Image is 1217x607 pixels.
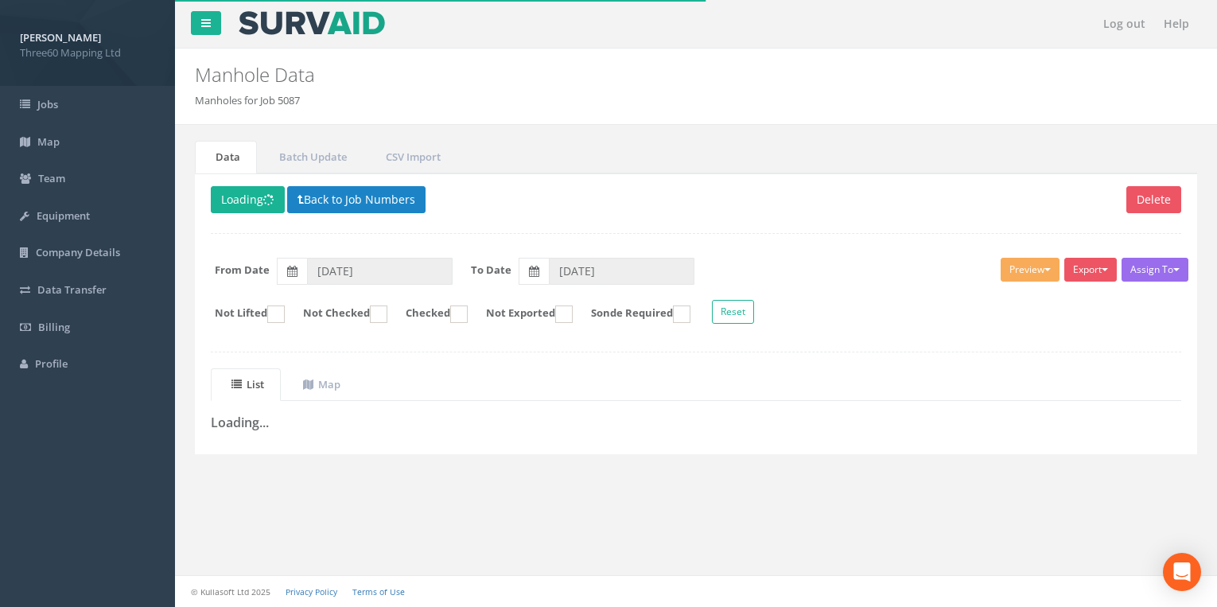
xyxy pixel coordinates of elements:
[20,26,155,60] a: [PERSON_NAME] Three60 Mapping Ltd
[37,282,107,297] span: Data Transfer
[352,586,405,597] a: Terms of Use
[20,30,101,45] strong: [PERSON_NAME]
[195,141,257,173] a: Data
[199,305,285,323] label: Not Lifted
[549,258,694,285] input: To Date
[211,186,285,213] button: Loading
[390,305,468,323] label: Checked
[20,45,155,60] span: Three60 Mapping Ltd
[231,377,264,391] uib-tab-heading: List
[282,368,357,401] a: Map
[38,320,70,334] span: Billing
[1163,553,1201,591] div: Open Intercom Messenger
[286,586,337,597] a: Privacy Policy
[215,263,270,278] label: From Date
[195,93,300,108] li: Manholes for Job 5087
[35,356,68,371] span: Profile
[38,171,65,185] span: Team
[211,368,281,401] a: List
[1122,258,1188,282] button: Assign To
[211,416,1181,430] h3: Loading...
[37,134,60,149] span: Map
[37,97,58,111] span: Jobs
[259,141,364,173] a: Batch Update
[36,245,120,259] span: Company Details
[307,258,453,285] input: From Date
[712,300,754,324] button: Reset
[365,141,457,173] a: CSV Import
[191,586,270,597] small: © Kullasoft Ltd 2025
[287,186,426,213] button: Back to Job Numbers
[1001,258,1060,282] button: Preview
[471,263,511,278] label: To Date
[1126,186,1181,213] button: Delete
[575,305,690,323] label: Sonde Required
[37,208,90,223] span: Equipment
[195,64,1026,85] h2: Manhole Data
[287,305,387,323] label: Not Checked
[1064,258,1117,282] button: Export
[303,377,340,391] uib-tab-heading: Map
[470,305,573,323] label: Not Exported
